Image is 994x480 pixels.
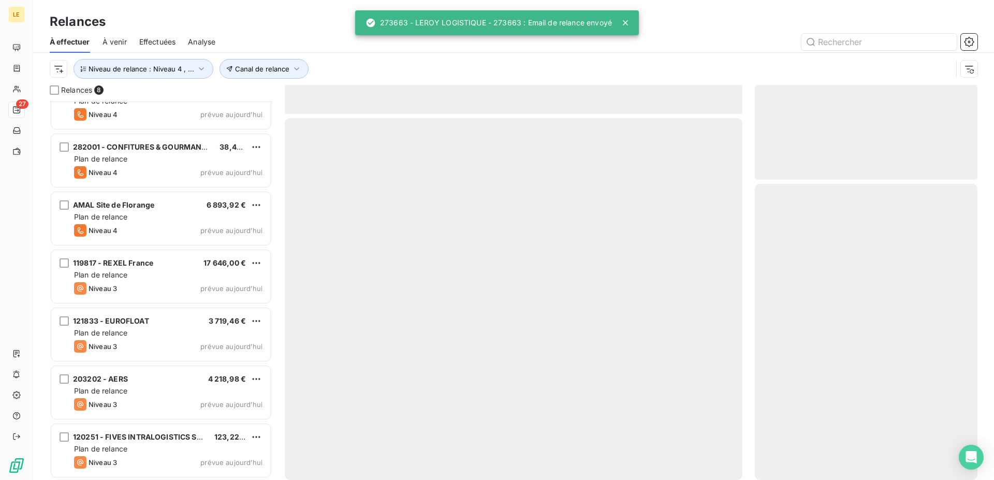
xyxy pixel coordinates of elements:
[73,374,128,383] span: 203202 - AERS
[200,284,262,293] span: prévue aujourd’hui
[8,6,25,23] div: LE
[74,444,127,453] span: Plan de relance
[73,258,153,267] span: 119817 - REXEL France
[50,37,90,47] span: À effectuer
[61,85,92,95] span: Relances
[200,458,262,467] span: prévue aujourd’hui
[139,37,176,47] span: Effectuées
[188,37,215,47] span: Analyse
[203,258,246,267] span: 17 646,00 €
[220,59,309,79] button: Canal de relance
[200,400,262,409] span: prévue aujourd’hui
[959,445,984,470] div: Open Intercom Messenger
[366,13,612,32] div: 273663 - LEROY LOGISTIQUE - 273663 : Email de relance envoyé
[214,432,246,441] span: 123,22 €
[50,12,106,31] h3: Relances
[73,142,223,151] span: 282001 - CONFITURES & GOURMANDISES
[89,168,118,177] span: Niveau 4
[94,85,104,95] span: 8
[209,316,246,325] span: 3 719,46 €
[200,168,262,177] span: prévue aujourd’hui
[73,432,207,441] span: 120251 - FIVES INTRALOGISTICS SAS
[74,386,127,395] span: Plan de relance
[8,457,25,474] img: Logo LeanPay
[89,400,117,409] span: Niveau 3
[73,316,149,325] span: 121833 - EUROFLOAT
[16,99,28,109] span: 27
[74,154,127,163] span: Plan de relance
[89,284,117,293] span: Niveau 3
[235,65,289,73] span: Canal de relance
[74,59,213,79] button: Niveau de relance : Niveau 4 , ...
[89,458,117,467] span: Niveau 3
[50,101,272,480] div: grid
[74,270,127,279] span: Plan de relance
[200,342,262,351] span: prévue aujourd’hui
[89,342,117,351] span: Niveau 3
[89,65,194,73] span: Niveau de relance : Niveau 4 , ...
[74,328,127,337] span: Plan de relance
[200,110,262,119] span: prévue aujourd’hui
[89,226,118,235] span: Niveau 4
[89,110,118,119] span: Niveau 4
[73,200,154,209] span: AMAL Site de Florange
[74,212,127,221] span: Plan de relance
[207,200,246,209] span: 6 893,92 €
[801,34,957,50] input: Rechercher
[103,37,127,47] span: À venir
[220,142,248,151] span: 38,40 €
[208,374,246,383] span: 4 218,98 €
[200,226,262,235] span: prévue aujourd’hui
